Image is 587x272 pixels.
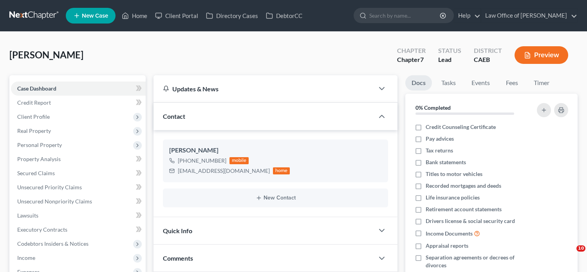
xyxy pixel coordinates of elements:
div: Updates & News [163,85,365,93]
a: Secured Claims [11,166,146,180]
a: Tasks [435,75,462,91]
div: home [273,167,290,174]
span: Bank statements [426,158,466,166]
a: Property Analysis [11,152,146,166]
iframe: Intercom live chat [560,245,579,264]
a: Unsecured Nonpriority Claims [11,194,146,209]
span: Codebtors Insiders & Notices [17,240,89,247]
a: Docs [405,75,432,91]
a: Fees [499,75,524,91]
div: Lead [438,55,461,64]
span: Quick Info [163,227,192,234]
span: Credit Counseling Certificate [426,123,496,131]
div: Chapter [397,46,426,55]
span: Contact [163,112,185,120]
span: Drivers license & social security card [426,217,515,225]
a: Client Portal [151,9,202,23]
span: New Case [82,13,108,19]
span: Unsecured Priority Claims [17,184,82,190]
button: New Contact [169,195,382,201]
a: DebtorCC [262,9,306,23]
input: Search by name... [369,8,441,23]
span: Retirement account statements [426,205,502,213]
span: Recorded mortgages and deeds [426,182,501,190]
span: Tax returns [426,147,453,154]
span: Personal Property [17,141,62,148]
span: [PERSON_NAME] [9,49,83,60]
a: Credit Report [11,96,146,110]
span: Credit Report [17,99,51,106]
a: Unsecured Priority Claims [11,180,146,194]
span: Unsecured Nonpriority Claims [17,198,92,205]
span: Property Analysis [17,156,61,162]
a: Directory Cases [202,9,262,23]
div: [EMAIL_ADDRESS][DOMAIN_NAME] [178,167,270,175]
span: 10 [576,245,585,252]
span: Life insurance policies [426,194,480,201]
div: Chapter [397,55,426,64]
div: [PERSON_NAME] [169,146,382,155]
span: Income [17,254,35,261]
div: [PHONE_NUMBER] [178,157,226,165]
span: Client Profile [17,113,50,120]
a: Help [454,9,480,23]
span: Comments [163,254,193,262]
div: mobile [229,157,249,164]
a: Events [465,75,496,91]
span: Real Property [17,127,51,134]
span: 7 [420,56,424,63]
span: Titles to motor vehicles [426,170,482,178]
div: District [474,46,502,55]
a: Executory Contracts [11,223,146,237]
div: Status [438,46,461,55]
span: Secured Claims [17,170,55,176]
span: Executory Contracts [17,226,67,233]
a: Timer [527,75,556,91]
span: Pay advices [426,135,454,143]
span: Separation agreements or decrees of divorces [426,254,528,269]
span: Income Documents [426,230,473,238]
button: Preview [515,46,568,64]
a: Lawsuits [11,209,146,223]
span: Lawsuits [17,212,38,219]
a: Case Dashboard [11,82,146,96]
span: Case Dashboard [17,85,56,92]
div: CAEB [474,55,502,64]
span: Appraisal reports [426,242,468,250]
strong: 0% Completed [415,104,451,111]
a: Law Office of [PERSON_NAME] [481,9,577,23]
a: Home [118,9,151,23]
